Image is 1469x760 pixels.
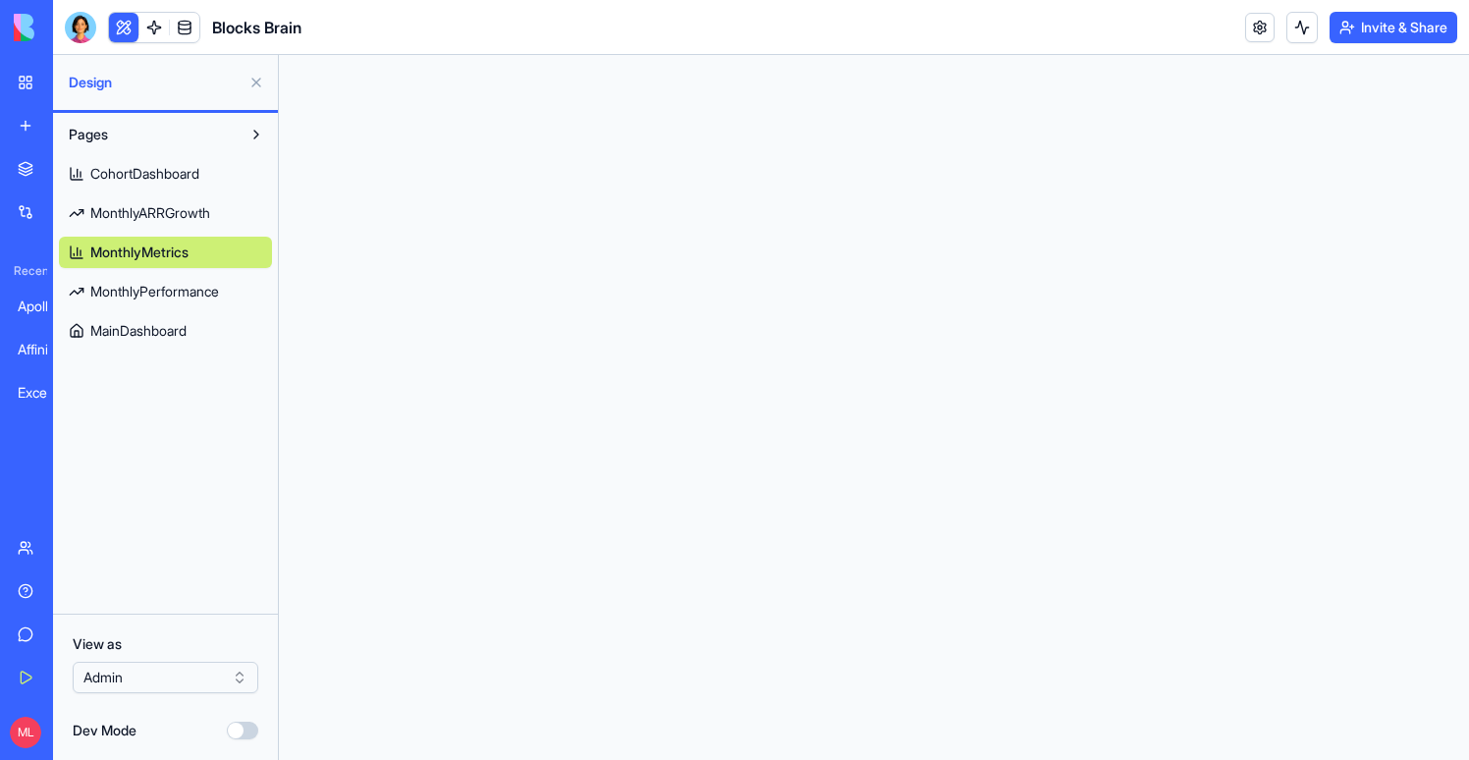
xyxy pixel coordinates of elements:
span: Blocks Brain [212,16,301,39]
a: MainDashboard [59,315,272,347]
label: View as [73,634,258,654]
img: logo [14,14,136,41]
span: CohortDashboard [90,164,199,184]
a: Apollo [6,287,84,326]
a: MonthlyMetrics [59,237,272,268]
span: Design [69,73,241,92]
button: Invite & Share [1330,12,1457,43]
div: Excel [18,383,73,403]
a: CohortDashboard [59,158,272,190]
div: Affinity [18,340,73,359]
span: MonthlyPerformance [90,282,219,301]
div: Apollo [18,297,73,316]
button: Pages [59,119,241,150]
span: ML [10,717,41,748]
span: MonthlyMetrics [90,243,189,262]
span: Recent [6,263,47,279]
a: MonthlyPerformance [59,276,272,307]
a: Excel [6,373,84,412]
span: MonthlyARRGrowth [90,203,210,223]
label: Dev Mode [73,721,136,740]
a: Affinity [6,330,84,369]
span: Pages [69,125,108,144]
span: MainDashboard [90,321,187,341]
a: MonthlyARRGrowth [59,197,272,229]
